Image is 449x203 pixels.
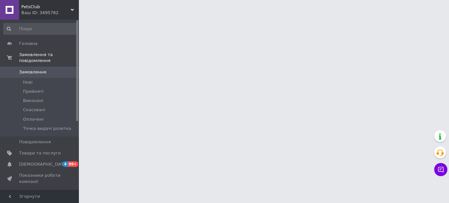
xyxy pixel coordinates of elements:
span: Точка видачі розетка [23,126,71,132]
span: PetsClub [21,4,71,10]
span: Головна [19,41,37,47]
span: Прийняті [23,89,43,94]
input: Пошук [3,23,78,35]
span: Товари та послуги [19,150,61,156]
span: Показники роботи компанії [19,173,61,184]
button: Чат з покупцем [434,163,447,176]
span: 4 [62,161,68,167]
span: Оплачені [23,116,44,122]
div: Ваш ID: 3495782 [21,10,79,16]
span: Повідомлення [19,139,51,145]
span: Нові [23,79,33,85]
span: Скасовані [23,107,45,113]
span: Замовлення [19,69,46,75]
span: Виконані [23,98,43,104]
span: [DEMOGRAPHIC_DATA] [19,161,68,167]
span: Замовлення та повідомлення [19,52,79,64]
span: 99+ [68,161,79,167]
